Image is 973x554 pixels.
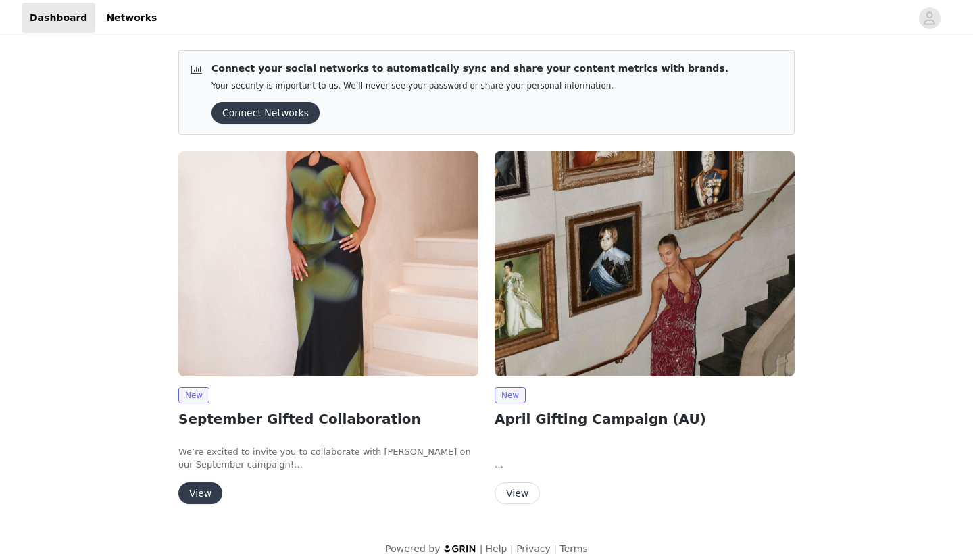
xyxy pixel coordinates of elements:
[22,3,95,33] a: Dashboard
[211,81,728,91] p: Your security is important to us. We’ll never see your password or share your personal information.
[495,482,540,504] button: View
[211,61,728,76] p: Connect your social networks to automatically sync and share your content metrics with brands.
[178,409,478,429] h2: September Gifted Collaboration
[510,543,514,554] span: |
[178,387,209,403] span: New
[495,409,795,429] h2: April Gifting Campaign (AU)
[98,3,165,33] a: Networks
[495,488,540,499] a: View
[553,543,557,554] span: |
[211,102,320,124] button: Connect Networks
[385,543,440,554] span: Powered by
[495,151,795,376] img: Peppermayo AUS
[559,543,587,554] a: Terms
[495,387,526,403] span: New
[178,445,478,472] p: We’re excited to invite you to collaborate with [PERSON_NAME] on our September campaign!
[178,488,222,499] a: View
[178,151,478,376] img: Peppermayo AUS
[923,7,936,29] div: avatar
[178,482,222,504] button: View
[516,543,551,554] a: Privacy
[480,543,483,554] span: |
[443,544,477,553] img: logo
[486,543,507,554] a: Help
